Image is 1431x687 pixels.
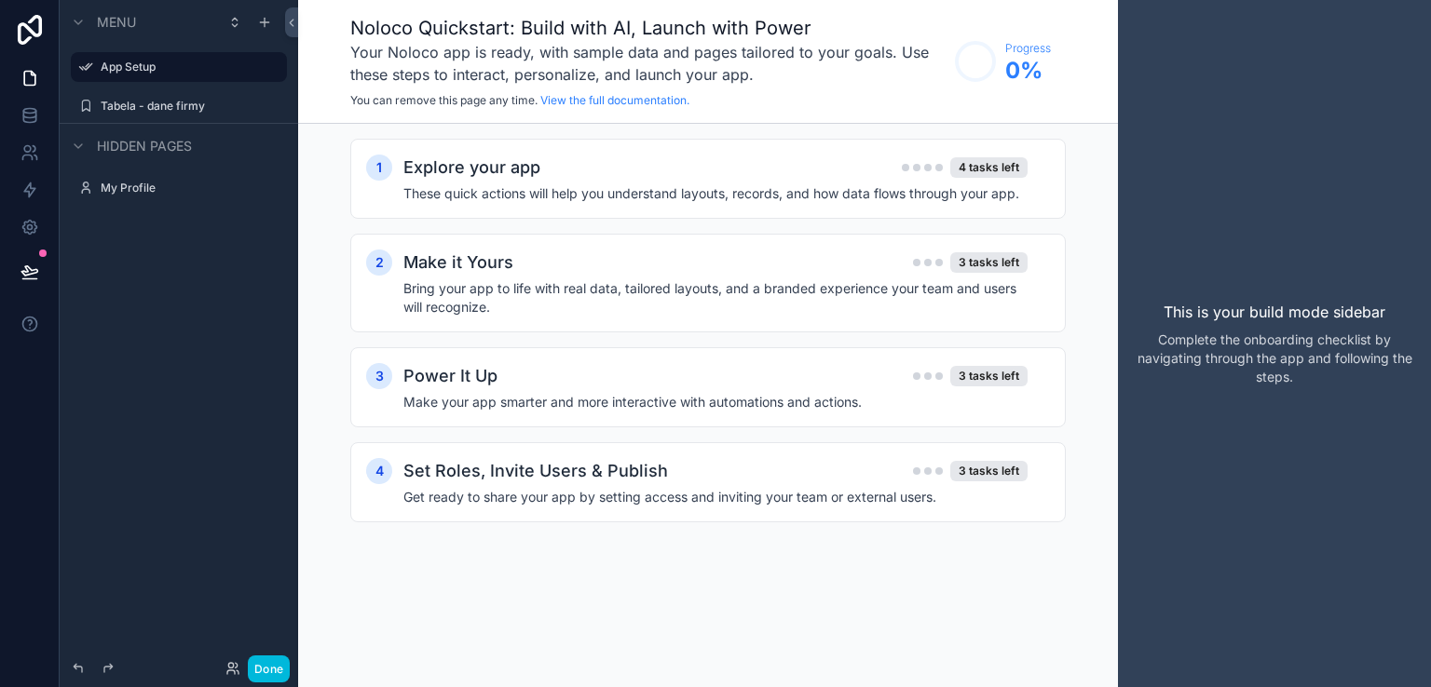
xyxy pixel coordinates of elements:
[350,93,538,107] span: You can remove this page any time.
[248,655,290,682] button: Done
[350,41,946,86] h3: Your Noloco app is ready, with sample data and pages tailored to your goals. Use these steps to i...
[101,99,276,114] label: Tabela - dane firmy
[101,60,276,74] label: App Setup
[101,181,276,195] label: My Profile
[350,15,946,41] h1: Noloco Quickstart: Build with AI, Launch with Power
[1005,56,1051,86] span: 0 %
[540,93,689,107] a: View the full documentation.
[97,13,136,32] span: Menu
[1133,330,1416,386] p: Complete the onboarding checklist by navigating through the app and following the steps.
[1164,301,1385,323] p: This is your build mode sidebar
[97,137,192,155] span: Hidden pages
[1005,41,1051,56] span: Progress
